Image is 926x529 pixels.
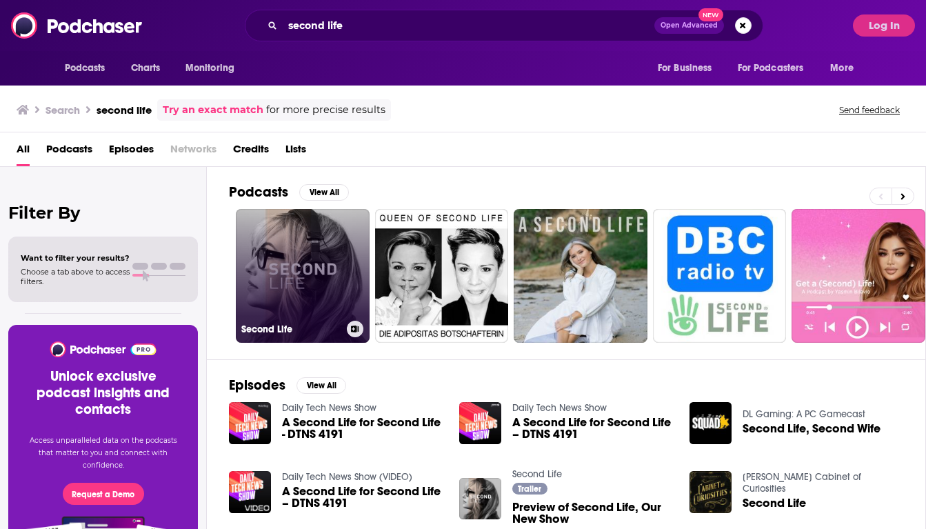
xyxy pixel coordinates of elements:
a: EpisodesView All [229,377,346,394]
a: A Second Life for Second Life - DTNS 4191 [282,417,443,440]
h2: Episodes [229,377,285,394]
img: Preview of Second Life, Our New Show [459,478,501,520]
span: Open Advanced [661,22,718,29]
p: Access unparalleled data on the podcasts that matter to you and connect with confidence. [25,435,181,472]
a: Charts [122,55,169,81]
h2: Podcasts [229,183,288,201]
a: Daily Tech News Show (VIDEO) [282,471,412,483]
h3: Second Life [241,323,341,335]
a: Second Life, Second Wife [743,423,880,435]
span: More [830,59,854,78]
button: Send feedback [835,104,904,116]
span: New [698,8,723,21]
span: for more precise results [266,102,385,118]
button: View All [296,377,346,394]
a: DL Gaming: A PC Gamecast [743,408,865,420]
a: PodcastsView All [229,183,349,201]
a: Daily Tech News Show [512,402,607,414]
img: A Second Life for Second Life – DTNS 4191 [459,402,501,444]
span: Trailer [518,485,541,493]
img: Podchaser - Follow, Share and Rate Podcasts [11,12,143,39]
div: Search podcasts, credits, & more... [245,10,763,41]
span: Podcasts [65,59,105,78]
button: open menu [176,55,252,81]
a: Second Life [512,468,562,480]
a: Try an exact match [163,102,263,118]
h3: Search [46,103,80,117]
button: Log In [853,14,915,37]
button: Open AdvancedNew [654,17,724,34]
a: A Second Life for Second Life – DTNS 4191 [512,417,673,440]
a: Credits [233,138,269,166]
a: Podcasts [46,138,92,166]
h3: second life [97,103,152,117]
button: open menu [55,55,123,81]
input: Search podcasts, credits, & more... [283,14,654,37]
span: Charts [131,59,161,78]
a: Daily Tech News Show [282,402,376,414]
img: Second Life [690,471,732,513]
a: Lists [285,138,306,166]
button: open menu [729,55,824,81]
h3: Unlock exclusive podcast insights and contacts [25,368,181,418]
span: Want to filter your results? [21,253,130,263]
a: Aaron Mahnke's Cabinet of Curiosities [743,471,861,495]
span: Choose a tab above to access filters. [21,267,130,286]
span: Monitoring [185,59,234,78]
button: open menu [821,55,871,81]
button: open menu [648,55,729,81]
a: All [17,138,30,166]
img: Podchaser - Follow, Share and Rate Podcasts [49,341,157,357]
span: For Business [658,59,712,78]
a: Second Life [236,209,370,343]
a: Second Life [743,497,806,509]
span: Networks [170,138,217,166]
img: A Second Life for Second Life - DTNS 4191 [229,402,271,444]
a: Episodes [109,138,154,166]
span: For Podcasters [738,59,804,78]
button: Request a Demo [63,483,144,505]
h2: Filter By [8,203,198,223]
img: Second Life, Second Wife [690,402,732,444]
a: A Second Life for Second Life – DTNS 4191 [282,486,443,509]
button: View All [299,184,349,201]
a: Preview of Second Life, Our New Show [512,501,673,525]
img: A Second Life for Second Life – DTNS 4191 [229,471,271,513]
